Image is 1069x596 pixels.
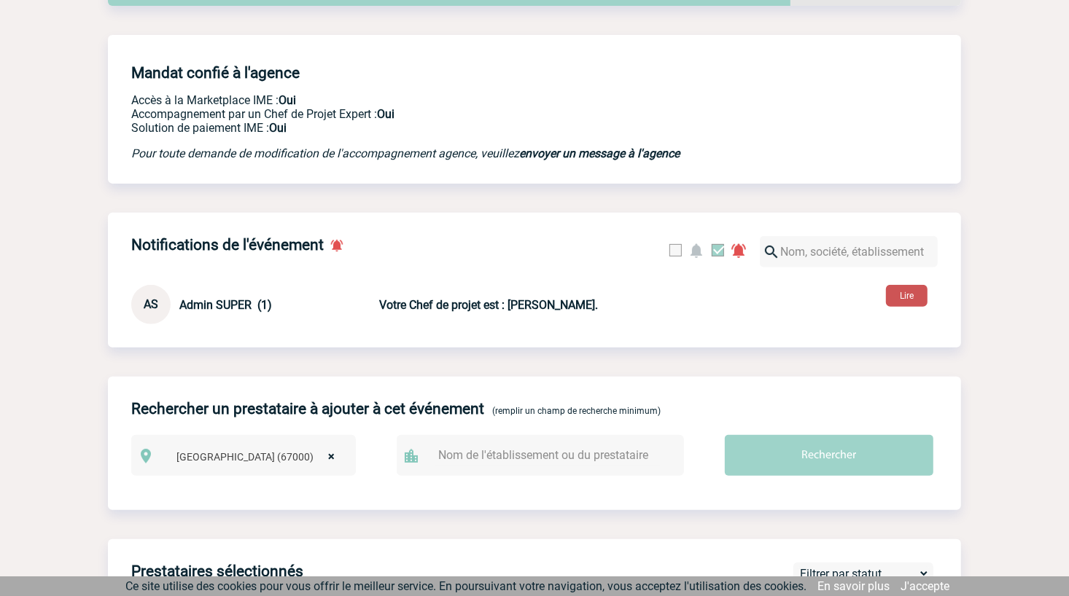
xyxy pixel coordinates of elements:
[131,285,376,324] div: Conversation privée : Client - Agence
[379,298,598,312] b: Votre Chef de projet est : [PERSON_NAME].
[131,236,324,254] h4: Notifications de l'événement
[171,447,349,467] span: Strasbourg (67000)
[131,121,736,135] p: Conformité aux process achat client, Prise en charge de la facturation, Mutualisation de plusieur...
[131,107,736,121] p: Prestation payante
[901,579,949,593] a: J'accepte
[269,121,287,135] b: Oui
[131,93,736,107] p: Accès à la Marketplace IME :
[874,288,939,302] a: Lire
[131,297,722,311] a: AS Admin SUPER (1) Votre Chef de projet est : [PERSON_NAME].
[817,579,890,593] a: En savoir plus
[519,146,680,160] a: envoyer un message à l'agence
[125,579,806,593] span: Ce site utilise des cookies pour vous offrir le meilleur service. En poursuivant votre navigation...
[725,435,933,476] input: Rechercher
[179,298,272,312] span: Admin SUPER (1)
[131,562,303,580] h4: Prestataires sélectionnés
[435,444,661,466] input: Nom de l'établissement ou du prestataire
[279,93,296,107] b: Oui
[377,107,394,121] b: Oui
[144,297,158,311] span: AS
[328,447,335,467] span: ×
[131,146,680,160] em: Pour toute demande de modification de l'accompagnement agence, veuillez
[131,400,484,417] h4: Rechercher un prestataire à ajouter à cet événement
[886,285,928,307] button: Lire
[131,64,300,82] h4: Mandat confié à l'agence
[492,406,661,416] span: (remplir un champ de recherche minimum)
